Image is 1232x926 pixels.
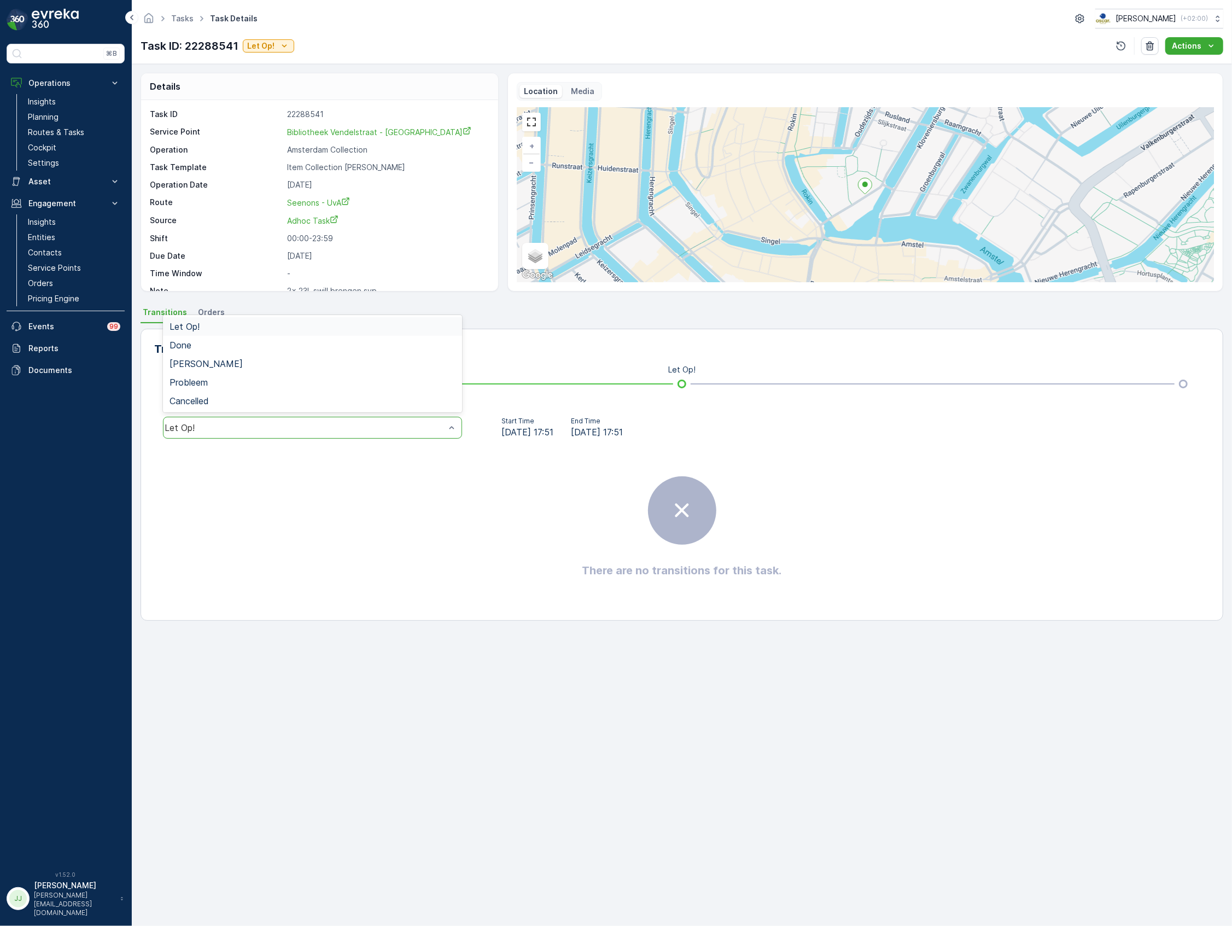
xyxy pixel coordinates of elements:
a: Insights [24,214,125,230]
p: Engagement [28,198,103,209]
p: Media [571,86,595,97]
p: Cockpit [28,142,56,153]
a: Seenons - UvA [287,197,487,208]
a: Cockpit [24,140,125,155]
p: Documents [28,365,120,376]
span: Done [170,340,191,350]
p: Due Date [150,251,283,261]
p: Actions [1172,40,1201,51]
p: Source [150,215,283,226]
a: Adhoc Task [287,215,487,226]
a: Documents [7,359,125,381]
a: Planning [24,109,125,125]
span: Seenons - UvA [287,198,350,207]
div: JJ [9,890,27,907]
p: Insights [28,217,56,228]
span: Transitions [143,307,187,318]
h2: There are no transitions for this task. [582,562,782,579]
p: - [287,268,487,279]
p: ( +02:00 ) [1181,14,1208,23]
button: Operations [7,72,125,94]
p: Task ID: 22288541 [141,38,238,54]
span: Probleem [170,377,208,387]
p: Planning [28,112,59,123]
p: 22288541 [287,109,487,120]
button: [PERSON_NAME](+02:00) [1095,9,1223,28]
p: 00:00-23:59 [287,233,487,244]
span: [DATE] 17:51 [501,426,553,439]
a: Zoom In [523,138,540,154]
a: View Fullscreen [523,114,540,130]
p: [PERSON_NAME] [1116,13,1176,24]
p: ⌘B [106,49,117,58]
span: Let Op! [170,322,200,331]
span: Bibliotheek Vendelstraat - [GEOGRAPHIC_DATA] [287,127,471,137]
p: Let Op! [247,40,275,51]
button: Let Op! [243,39,294,53]
p: Insights [28,96,56,107]
span: [PERSON_NAME] [170,359,243,369]
p: Routes & Tasks [28,127,84,138]
img: basis-logo_rgb2x.png [1095,13,1111,25]
p: Events [28,321,101,332]
img: logo [7,9,28,31]
a: Layers [523,244,547,268]
p: Item Collection [PERSON_NAME] [287,162,487,173]
a: Zoom Out [523,154,540,171]
p: Time Window [150,268,283,279]
p: Entities [28,232,55,243]
span: − [529,158,534,167]
p: Shift [150,233,283,244]
p: Orders [28,278,53,289]
a: Settings [24,155,125,171]
p: Details [150,80,180,93]
span: [DATE] 17:51 [571,426,623,439]
p: Location [524,86,558,97]
a: Service Points [24,260,125,276]
a: Events99 [7,316,125,337]
p: Service Points [28,263,81,273]
p: Service Point [150,126,283,138]
p: End Time [571,417,623,426]
a: Open this area in Google Maps (opens a new window) [519,268,556,282]
a: Pricing Engine [24,291,125,306]
span: Adhoc Task [287,216,338,225]
p: 99 [109,322,118,331]
img: Google [519,268,556,282]
p: [DATE] [287,251,487,261]
p: Contacts [28,247,62,258]
a: Orders [24,276,125,291]
p: Operations [28,78,103,89]
img: logo_dark-DEwI_e13.png [32,9,79,31]
p: Settings [28,158,59,168]
a: Tasks [171,14,194,23]
a: Insights [24,94,125,109]
span: Cancelled [170,396,209,406]
p: Operation Date [150,179,283,190]
p: Amsterdam Collection [287,144,487,155]
p: Asset [28,176,103,187]
p: Operation [150,144,283,155]
span: v 1.52.0 [7,871,125,878]
button: Actions [1165,37,1223,55]
p: Reports [28,343,120,354]
p: [PERSON_NAME] [34,880,115,891]
p: Note [150,286,283,296]
p: Task Template [150,162,283,173]
span: + [529,141,534,150]
p: Start Time [501,417,553,426]
p: [DATE] [287,179,487,190]
span: Task Details [208,13,260,24]
p: Route [150,197,283,208]
p: 2x 23L swill brengen svp [287,286,487,296]
div: Let Op! [165,423,445,433]
a: Contacts [24,245,125,260]
a: Homepage [143,16,155,26]
a: Routes & Tasks [24,125,125,140]
p: Let Op! [668,364,696,375]
p: Transitions [154,341,215,357]
a: Entities [24,230,125,245]
button: Asset [7,171,125,193]
a: Bibliotheek Vendelstraat - UvA [287,126,487,138]
span: Orders [198,307,225,318]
